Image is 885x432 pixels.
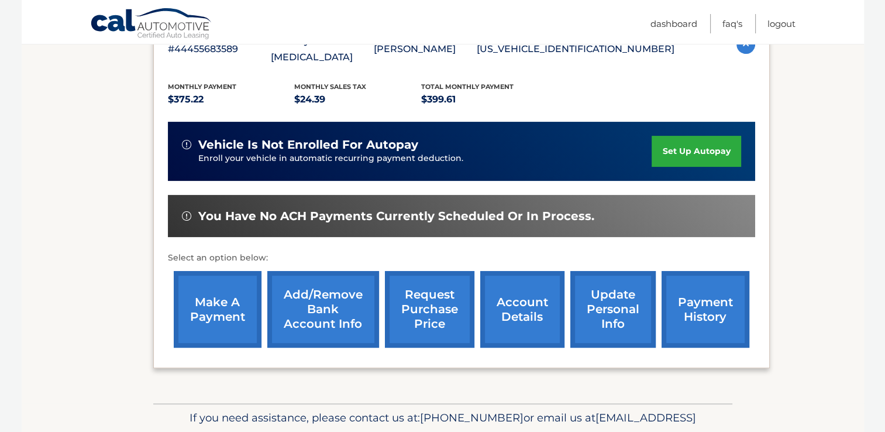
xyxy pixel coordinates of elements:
a: update personal info [570,271,656,348]
p: 2024 Hyundai [MEDICAL_DATA] [271,33,374,66]
a: Dashboard [650,14,697,33]
span: Monthly sales Tax [294,83,366,91]
p: [US_VEHICLE_IDENTIFICATION_NUMBER] [477,41,674,57]
span: Total Monthly Payment [421,83,514,91]
a: Add/Remove bank account info [267,271,379,348]
span: You have no ACH payments currently scheduled or in process. [198,209,594,224]
a: set up autopay [652,136,741,167]
a: request purchase price [385,271,474,348]
a: make a payment [174,271,261,348]
img: alert-white.svg [182,140,191,149]
a: FAQ's [722,14,742,33]
a: Logout [767,14,796,33]
p: $399.61 [421,91,548,108]
p: [PERSON_NAME] [374,41,477,57]
p: $375.22 [168,91,295,108]
p: $24.39 [294,91,421,108]
img: alert-white.svg [182,211,191,221]
span: vehicle is not enrolled for autopay [198,138,418,152]
p: #44455683589 [168,41,271,57]
a: payment history [662,271,749,348]
a: account details [480,271,564,348]
span: Monthly Payment [168,83,236,91]
p: Select an option below: [168,251,755,265]
span: [PHONE_NUMBER] [420,411,524,424]
a: Cal Automotive [90,8,213,42]
p: Enroll your vehicle in automatic recurring payment deduction. [198,152,652,165]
